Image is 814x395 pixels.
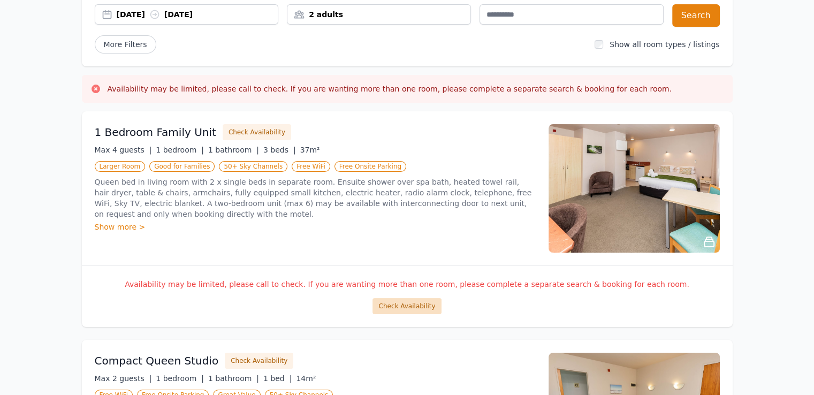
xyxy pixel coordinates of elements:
[334,161,406,172] span: Free Onsite Parking
[149,161,215,172] span: Good for Families
[610,40,719,49] label: Show all room types / listings
[95,161,146,172] span: Larger Room
[287,9,470,20] div: 2 adults
[95,125,216,140] h3: 1 Bedroom Family Unit
[117,9,278,20] div: [DATE] [DATE]
[225,353,293,369] button: Check Availability
[672,4,720,27] button: Search
[108,83,672,94] h3: Availability may be limited, please call to check. If you are wanting more than one room, please ...
[156,146,204,154] span: 1 bedroom |
[263,146,296,154] span: 3 beds |
[292,161,330,172] span: Free WiFi
[95,35,156,54] span: More Filters
[219,161,287,172] span: 50+ Sky Channels
[296,374,316,383] span: 14m²
[223,124,291,140] button: Check Availability
[95,353,219,368] h3: Compact Queen Studio
[95,222,536,232] div: Show more >
[263,374,292,383] span: 1 bed |
[95,279,720,290] p: Availability may be limited, please call to check. If you are wanting more than one room, please ...
[208,146,259,154] span: 1 bathroom |
[372,298,441,314] button: Check Availability
[95,374,152,383] span: Max 2 guests |
[208,374,259,383] span: 1 bathroom |
[95,146,152,154] span: Max 4 guests |
[95,177,536,219] p: Queen bed in living room with 2 x single beds in separate room. Ensuite shower over spa bath, hea...
[156,374,204,383] span: 1 bedroom |
[300,146,320,154] span: 37m²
